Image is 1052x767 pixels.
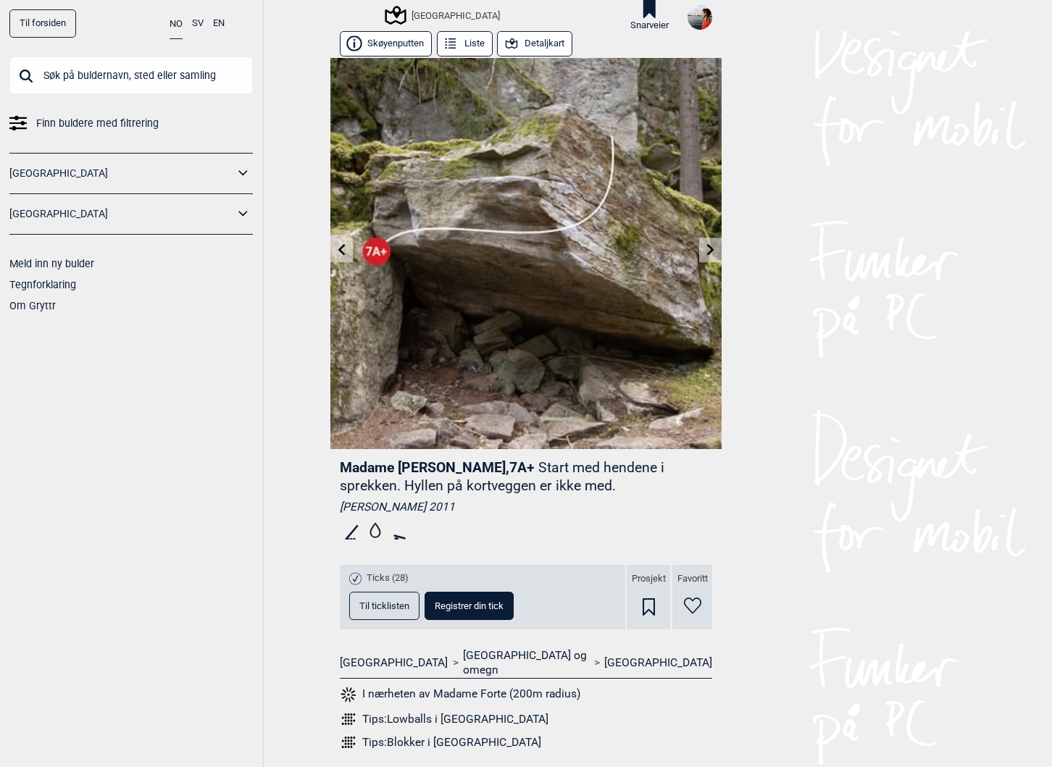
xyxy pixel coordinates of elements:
[362,735,541,750] div: Tips: Blokker i [GEOGRAPHIC_DATA]
[9,9,76,38] a: Til forsiden
[340,648,712,678] nav: > >
[688,5,712,30] img: 96237517 3053624591380607 2383231920386342912 n
[627,565,670,629] div: Prosjekt
[36,113,159,134] span: Finn buldere med filtrering
[170,9,183,39] button: NO
[340,655,448,670] a: [GEOGRAPHIC_DATA]
[340,711,712,728] a: Tips:Lowballs i [GEOGRAPHIC_DATA]
[387,7,500,24] div: [GEOGRAPHIC_DATA]
[362,712,548,726] div: Tips: Lowballs i [GEOGRAPHIC_DATA]
[330,58,722,449] img: Madame Forte 200422
[677,573,708,585] span: Favoritt
[463,648,589,678] a: [GEOGRAPHIC_DATA] og omegn
[340,459,535,476] span: Madame [PERSON_NAME] , 7A+
[340,685,580,704] button: I nærheten av Madame Forte (200m radius)
[9,56,253,94] input: Søk på buldernavn, sted eller samling
[425,592,514,620] button: Registrer din tick
[604,655,712,670] a: [GEOGRAPHIC_DATA]
[213,9,225,38] button: EN
[9,300,56,311] a: Om Gryttr
[340,500,712,514] div: [PERSON_NAME] 2011
[9,113,253,134] a: Finn buldere med filtrering
[340,734,712,751] a: Tips:Blokker i [GEOGRAPHIC_DATA]
[9,258,94,269] a: Meld inn ny bulder
[340,459,664,494] p: Start med hendene i sprekken. Hyllen på kortveggen er ikke med.
[437,31,493,56] button: Liste
[9,163,234,184] a: [GEOGRAPHIC_DATA]
[9,204,234,225] a: [GEOGRAPHIC_DATA]
[367,572,409,584] span: Ticks (28)
[9,279,76,290] a: Tegnforklaring
[359,601,409,611] span: Til ticklisten
[435,601,504,611] span: Registrer din tick
[340,31,432,56] button: Skøyenputten
[497,31,572,56] button: Detaljkart
[192,9,204,38] button: SV
[349,592,419,620] button: Til ticklisten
